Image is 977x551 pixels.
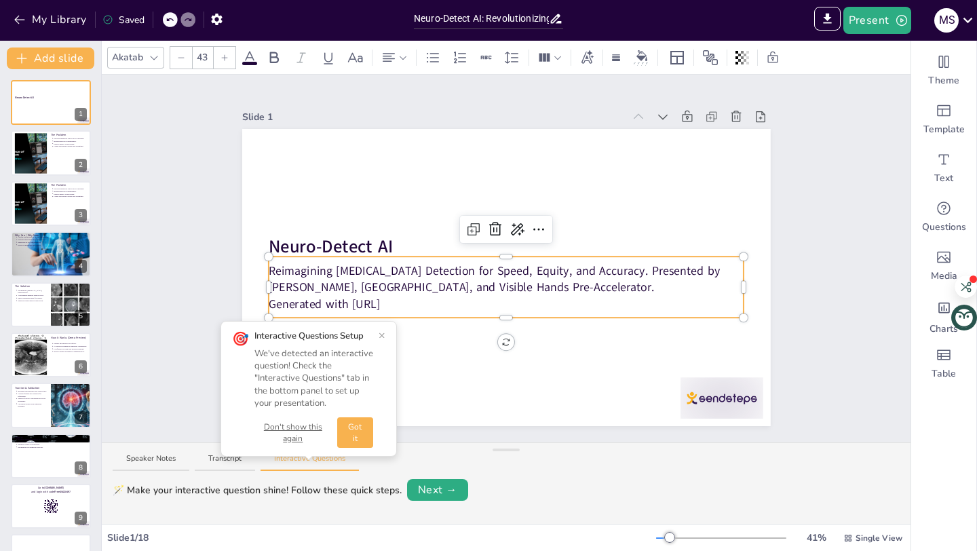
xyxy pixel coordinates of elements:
[75,159,87,172] div: 2
[632,50,652,64] div: Background color
[18,440,87,443] p: Improves patient outcomes.
[54,343,87,345] p: Simple and intuitive workflow.
[269,235,393,259] strong: Neuro-Detect AI
[54,137,87,140] p: Delayed diagnoses lead to poor outcomes.
[75,461,87,474] div: 8
[7,47,94,69] button: Add slide
[931,269,957,283] span: Media
[337,417,373,449] button: Got it
[254,421,332,444] button: Don't show this again
[232,330,249,349] div: 🎯
[11,130,91,175] div: https://cdn.sendsteps.com/images/logo/sendsteps_logo_white.pnghttps://cdn.sendsteps.com/images/lo...
[11,282,91,327] div: https://cdn.sendsteps.com/images/logo/sendsteps_logo_white.pnghttps://cdn.sendsteps.com/images/lo...
[843,7,911,34] button: Present
[54,142,87,145] p: Patient anxiety is increasing.
[11,80,91,125] div: https://cdn.sendsteps.com/images/logo/sendsteps_logo_white.pnghttps://cdn.sendsteps.com/images/lo...
[18,294,47,297] p: AI-generated insights reduce errors.
[54,190,87,193] p: Radiologists are overwhelmed.
[242,110,624,124] div: Slide 1
[922,221,966,234] span: Questions
[54,140,87,142] p: Radiologists are overwhelmed.
[261,453,359,472] button: Interactive Questions
[800,531,832,545] div: 41 %
[932,367,956,381] span: Table
[18,446,87,449] p: Streamlines the diagnostic process.
[54,195,87,198] p: Under-resourced hospitals are struggling.
[814,7,841,34] span: Export to PowerPoint
[18,244,87,246] p: Focus on healthcare innovation.
[577,47,597,69] div: Text effects
[109,47,146,67] div: Akatab
[414,9,549,28] input: Insert title
[18,299,47,302] p: Supports radiologists in their work.
[75,512,87,525] div: 9
[15,96,34,100] strong: Neuro-Detect AI
[379,330,385,341] button: ×
[44,487,64,490] strong: [DOMAIN_NAME]
[15,490,87,494] p: and login with code
[911,95,976,144] div: Add ready made slides
[911,144,976,193] div: Add text boxes
[934,7,959,34] button: M S
[107,531,656,545] div: Slide 1 / 18
[15,284,47,288] p: The Solution
[75,411,87,424] div: 7
[11,332,91,377] div: https://cdn.sendsteps.com/images/logo/sendsteps_logo_white.pnghttps://cdn.sendsteps.com/images/lo...
[18,393,47,398] p: Clinical feedback is essential for refinement.
[934,8,959,33] div: M S
[15,435,87,439] p: Impact
[18,390,47,393] p: Building relationships with radiologists.
[18,398,47,402] p: Support from key organizations boosts credibility.
[18,239,87,242] p: Personal motivation drives the project.
[75,108,87,121] div: 1
[11,484,91,529] div: 9
[10,9,92,31] button: My Library
[75,310,87,323] div: 5
[928,74,959,88] span: Theme
[15,486,87,490] p: Go to
[911,193,976,242] div: Get real-time input from your audience
[195,453,255,472] button: Transcript
[930,322,958,336] span: Charts
[11,434,91,478] div: 8
[18,443,87,446] p: Enhances equity in healthcare.
[254,347,373,409] div: We've detected an interactive question! Check the "Interactive Questions" tab in the bottom panel...
[11,383,91,427] div: 7
[15,386,47,390] p: Traction & Validation
[75,360,87,373] div: 6
[535,47,565,69] div: Column Count
[666,47,688,69] div: Layout
[18,289,47,294] p: Streamlined [MEDICAL_DATA] interpretation.
[75,260,87,273] div: 4
[54,345,87,347] p: AI detection enhances diagnostic capabilities.
[407,479,468,501] button: Next →
[911,242,976,290] div: Add images, graphics, shapes or video
[923,123,965,136] span: Template
[254,330,373,342] div: Interactive Questions Setup
[51,132,87,136] p: The Problem
[18,297,47,299] p: Quick turnaround time for results.
[113,453,189,472] button: Speaker Notes
[54,145,87,147] p: Under-resourced hospitals are struggling.
[102,13,145,27] div: Saved
[15,233,87,237] p: Why You / Why Now
[113,483,402,497] div: 🪄 Make your interactive question shine! Follow these quick steps.
[18,241,87,244] p: Supported by key organizations.
[934,172,953,185] span: Text
[18,438,87,440] p: Reduces turnaround time by 60%.
[609,47,624,69] div: Border settings
[702,50,719,66] span: Position
[269,296,744,312] p: Generated with [URL]
[269,263,744,296] p: Reimagining [MEDICAL_DATA] Detection for Speed, Equity, and Accuracy. Presented by [PERSON_NAME],...
[75,209,87,222] div: 3
[51,336,87,340] p: How It Works (Demo Preview)
[11,181,91,226] div: https://cdn.sendsteps.com/images/logo/sendsteps_logo_white.pnghttps://cdn.sendsteps.com/images/lo...
[911,46,976,95] div: Change the overall theme
[54,347,87,350] p: Confidence scoring aids decision-making.
[856,532,902,544] span: Single View
[54,187,87,190] p: Delayed diagnoses lead to poor outcomes.
[911,290,976,339] div: Add charts and graphs
[18,236,87,239] p: Unique background in AI and engineering.
[11,231,91,276] div: https://cdn.sendsteps.com/images/logo/sendsteps_logo_white.pnghttps://cdn.sendsteps.com/images/lo...
[51,183,87,187] p: The Problem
